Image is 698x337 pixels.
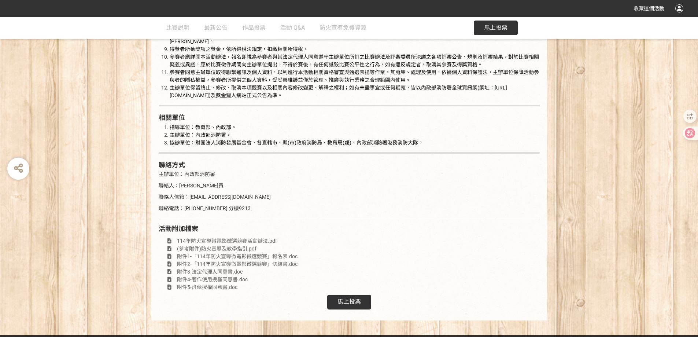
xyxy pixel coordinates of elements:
a: 活動 Q&A [280,17,305,39]
a: 附件1-「114年防火宣導微電影徵選競賽」報名表.doc [159,253,298,259]
a: 作品投票 [242,17,266,39]
a: 附件2-「114年防火宣導微電影徵選競賽」切結書.doc [159,261,298,267]
a: 附件5-肖像授權同意書.doc [159,284,237,290]
span: 附件2-「114年防火宣導微電影徵選競賽」切結書.doc [177,261,298,267]
span: 主辦單位保留終止、修改、取消本項競賽以及相關內容修改變更、解釋之權利；如有未盡事宜或任何疑義，皆以內政部消防署全球資訊網(網址：[URL][DOMAIN_NAME])及獎金獵人網站正式公告為準。 [170,85,507,98]
span: 附件3-法定代理人同意書.doc [177,269,243,275]
span: 指導單位：教育部、內政部。 [170,124,236,130]
span: 114年防火宣導微電影徵選競賽活動辦法.pdf [177,238,277,244]
span: 得獎者所獲獎項之獎金，依所得稅法規定，扣繳相關所得稅。 [170,46,308,52]
a: 附件3-法定代理人同意書.doc [159,269,243,275]
a: 最新公告 [204,17,228,39]
span: 附件1-「114年防火宣導微電影徵選競賽」報名表.doc [177,253,298,259]
span: 比賽說明 [166,24,189,31]
span: 作品投票 [242,24,266,31]
p: 聯絡人：[PERSON_NAME]員 [159,182,540,190]
span: 主辦單位：內政部消防署。 [170,132,231,138]
span: 收藏這個活動 [634,6,664,11]
span: 參賽者同意主辦單位取得聯繫通訊及個人資料，以利進行本活動相關資格審查與甄選表揚等作業。其蒐集、處理及使用，依據個人資料保護法，主辦單位保障活動參與者的隱私權益，參賽者所提供之個人資料，受妥善維護... [170,69,539,83]
span: 協辦單位：財團法人消防發展基金會、各直轄市、縣(市)政府消防局、教育局(處)、內政部消防署港務消防大隊。 [170,140,423,146]
span: 活動附加檔案 [159,225,198,232]
a: 防火宣導免費資源 [320,17,366,39]
span: 防火宣導免費資源 [320,24,366,31]
a: 比賽說明 [166,17,189,39]
a: 附件4-著作使用授權同意書.doc [159,276,248,282]
p: 主辦單位：內政部消防署 [159,171,540,178]
strong: 相關單位 [159,114,185,121]
span: 附件5-肖像授權同意書.doc [177,284,237,290]
span: 馬上投票 [337,298,361,305]
a: 114年防火宣導微電影徵選競賽活動辦法.pdf [159,238,277,244]
a: (參考附件)防火宣導及教學指引.pdf [159,246,256,252]
button: 馬上投票 [474,21,518,35]
p: 聯絡電話：[PHONE_NUMBER] 分機9213 [159,205,540,212]
span: (參考附件)防火宣導及教學指引.pdf [177,246,256,252]
p: 聯絡人信箱：[EMAIL_ADDRESS][DOMAIN_NAME] [159,193,540,201]
span: 附件4-著作使用授權同意書.doc [177,276,248,282]
strong: 聯絡方式 [159,161,185,169]
span: 參賽者應詳閱本活動辦法，報名即視為參賽者與其法定代理人同意遵守主辦單位所訂之比賽辦法及評審委員所決議之各項評審公告、規則及評審結果。對於比賽相關疑義或異議，應於比賽徵件期間向主辦單位提出，不得於... [170,54,539,67]
span: 活動 Q&A [280,24,305,31]
span: 馬上投票 [484,24,507,31]
span: 最新公告 [204,24,228,31]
